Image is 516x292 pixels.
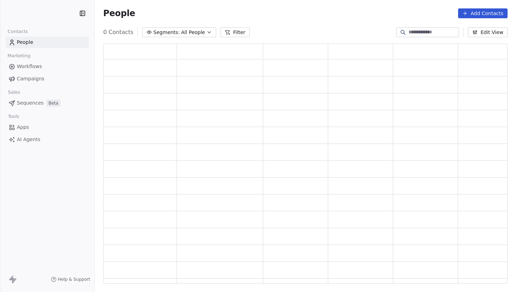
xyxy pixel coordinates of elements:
span: AI Agents [17,136,40,143]
span: Contacts [5,26,31,37]
a: People [6,36,89,48]
span: Tools [5,111,22,122]
button: Filter [220,27,250,37]
span: Campaigns [17,75,44,82]
span: Beta [46,100,60,107]
a: AI Agents [6,134,89,145]
a: Campaigns [6,73,89,85]
button: Add Contacts [458,8,508,18]
span: Sequences [17,99,44,107]
span: Segments: [153,29,180,36]
span: All People [181,29,205,36]
span: Apps [17,124,29,131]
span: Sales [5,87,23,98]
span: Workflows [17,63,42,70]
span: 0 Contacts [103,28,133,36]
a: SequencesBeta [6,97,89,109]
button: Edit View [468,27,508,37]
a: Help & Support [51,277,90,282]
span: People [17,39,33,46]
span: Marketing [5,51,33,61]
span: Help & Support [58,277,90,282]
a: Workflows [6,61,89,72]
span: People [103,8,135,19]
a: Apps [6,121,89,133]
